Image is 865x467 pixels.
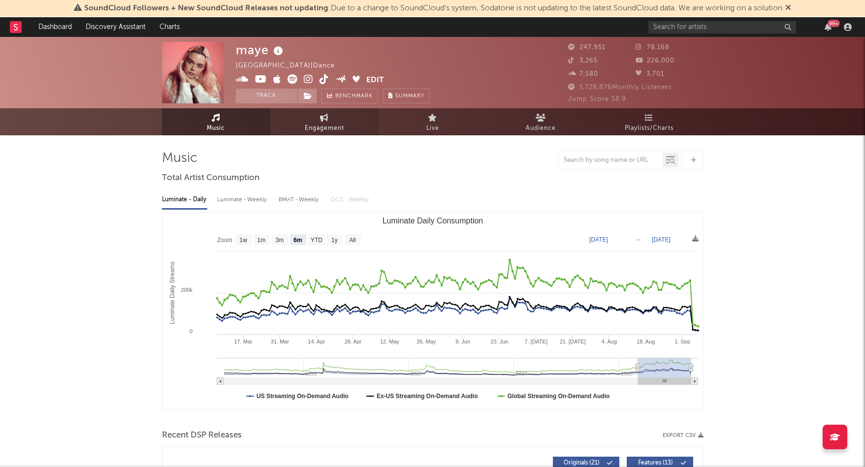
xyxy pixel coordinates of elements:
span: 78,168 [636,44,670,51]
text: 1. Sep [674,339,690,344]
text: 14. Apr [308,339,325,344]
a: Dashboard [32,17,79,37]
button: Summary [383,89,430,103]
span: Live [426,123,439,134]
text: 18. Aug [637,339,655,344]
a: Charts [153,17,187,37]
text: [DATE] [652,236,671,243]
a: Audience [487,108,595,135]
a: Music [162,108,270,135]
text: Luminate Daily Streams [168,261,175,324]
text: 28. Apr [344,339,361,344]
span: 3,701 [636,71,664,77]
input: Search by song name or URL [559,156,663,164]
text: Zoom [217,237,232,244]
text: → [635,236,641,243]
button: Edit [366,74,384,87]
text: Global Streaming On-Demand Audio [507,393,609,400]
text: Ex-US Streaming On-Demand Audio [376,393,478,400]
text: 1m [257,237,265,244]
text: 21. [DATE] [559,339,585,344]
span: Features ( 13 ) [633,460,678,466]
a: Engagement [270,108,379,135]
div: [GEOGRAPHIC_DATA] | Dance [236,60,346,72]
button: Track [236,89,297,103]
text: 7. [DATE] [524,339,547,344]
span: 7,580 [568,71,598,77]
span: 226,000 [636,58,674,64]
span: Dismiss [785,4,791,12]
span: Recent DSP Releases [162,430,242,441]
text: YTD [310,237,322,244]
text: 1w [239,237,247,244]
text: 9. Jun [455,339,470,344]
span: 1,728,876 Monthly Listeners [568,84,672,91]
a: Playlists/Charts [595,108,704,135]
span: Engagement [305,123,344,134]
text: 12. May [380,339,399,344]
span: SoundCloud Followers + New SoundCloud Releases not updating [84,4,328,12]
input: Search for artists [648,21,796,33]
button: 99+ [825,23,832,31]
div: Luminate - Weekly [217,191,269,208]
span: Originals ( 21 ) [559,460,605,466]
a: Benchmark [321,89,378,103]
button: Export CSV [663,433,704,438]
span: 3,265 [568,58,598,64]
span: Jump Score: 58.9 [568,96,626,102]
text: 31. Mar [270,339,289,344]
div: maye [236,42,286,58]
text: 23. Jun [490,339,508,344]
text: Luminate Daily Consumption [382,217,483,225]
a: Live [379,108,487,135]
span: Summary [395,93,424,99]
a: Discovery Assistant [79,17,153,37]
svg: Luminate Daily Consumption [162,213,703,409]
text: [DATE] [589,236,608,243]
span: 247,951 [568,44,606,51]
text: US Streaming On-Demand Audio [256,393,349,400]
text: 3m [275,237,284,244]
span: : Due to a change to SoundCloud's system, Sodatone is not updating to the latest SoundCloud data.... [84,4,782,12]
span: Benchmark [335,91,373,102]
span: Playlists/Charts [625,123,673,134]
span: Audience [526,123,556,134]
text: 0 [189,328,192,334]
div: BMAT - Weekly [279,191,320,208]
div: 99 + [828,20,840,27]
text: 17. Mar [234,339,253,344]
text: 6m [293,237,302,244]
text: 26. May [416,339,436,344]
span: Total Artist Consumption [162,172,259,184]
text: All [349,237,355,244]
text: 200k [181,287,192,293]
text: 4. Aug [601,339,616,344]
text: 1y [331,237,338,244]
div: Luminate - Daily [162,191,207,208]
span: Music [207,123,225,134]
